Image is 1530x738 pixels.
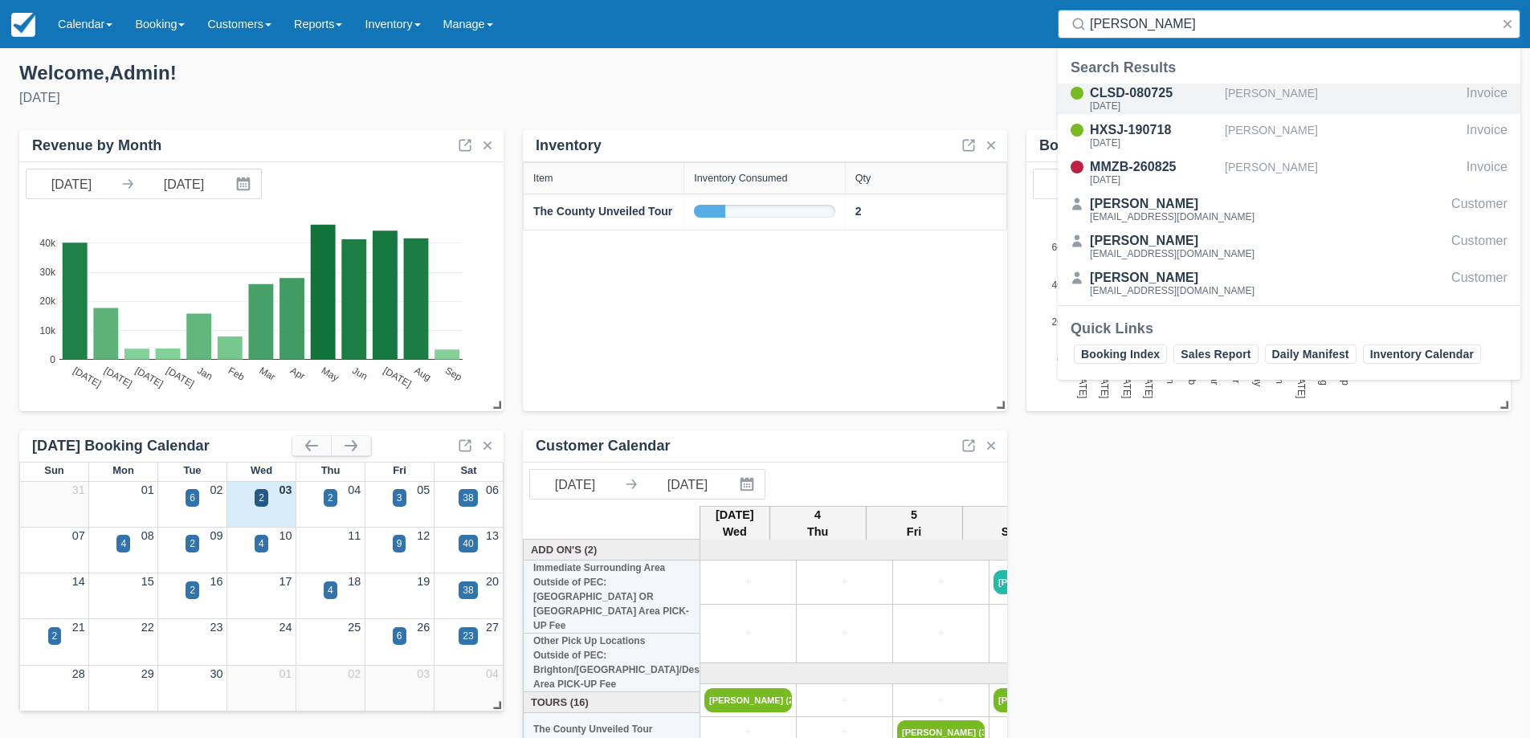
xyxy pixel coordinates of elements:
[524,634,700,692] th: Other Pick Up Locations Outside of PEC: Brighton/[GEOGRAPHIC_DATA]/Deseronto/[GEOGRAPHIC_DATA] Ar...
[32,437,292,455] div: [DATE] Booking Calendar
[486,667,499,680] a: 04
[533,173,553,184] div: Item
[704,625,792,642] a: +
[348,621,361,634] a: 25
[528,695,696,710] a: Tours (16)
[393,464,406,476] span: Fri
[1058,231,1520,262] a: [PERSON_NAME][EMAIL_ADDRESS][DOMAIN_NAME]Customer
[141,621,154,634] a: 22
[141,483,154,496] a: 01
[417,529,430,542] a: 12
[801,625,888,642] a: +
[1467,120,1508,151] div: Invoice
[348,575,361,588] a: 18
[1265,345,1357,364] a: Daily Manifest
[141,529,154,542] a: 08
[463,629,473,643] div: 23
[1090,175,1218,185] div: [DATE]
[1058,194,1520,225] a: [PERSON_NAME][EMAIL_ADDRESS][DOMAIN_NAME]Customer
[321,464,341,476] span: Thu
[1451,268,1508,299] div: Customer
[190,583,195,597] div: 2
[1451,231,1508,262] div: Customer
[486,483,499,496] a: 06
[1058,84,1520,114] a: CLSD-080725[DATE][PERSON_NAME]Invoice
[1090,84,1218,103] div: CLSD-080725
[704,573,792,591] a: +
[229,169,261,198] button: Interact with the calendar and add the check-in date for your trip.
[700,506,770,541] th: [DATE] Wed
[141,575,154,588] a: 15
[1058,120,1520,151] a: HXSJ-190718[DATE][PERSON_NAME]Invoice
[533,205,672,218] strong: The County Unveiled Tour
[855,173,871,184] div: Qty
[463,491,473,505] div: 38
[210,575,223,588] a: 16
[769,506,866,541] th: 4 Thu
[328,491,333,505] div: 2
[528,542,696,557] a: Add On's (2)
[279,483,292,496] a: 03
[993,570,1081,594] a: [PERSON_NAME]
[210,483,223,496] a: 02
[279,575,292,588] a: 17
[27,169,116,198] input: Start Date
[524,561,700,634] th: Immediate Surrounding Area Outside of PEC: [GEOGRAPHIC_DATA] OR [GEOGRAPHIC_DATA] Area PICK-UP Fee
[210,621,223,634] a: 23
[1090,249,1255,259] div: [EMAIL_ADDRESS][DOMAIN_NAME]
[1090,138,1218,148] div: [DATE]
[417,483,430,496] a: 05
[897,625,985,642] a: +
[72,667,85,680] a: 28
[533,203,672,220] a: The County Unveiled Tour
[463,583,473,597] div: 38
[897,692,985,710] a: +
[259,491,264,505] div: 2
[1090,120,1218,140] div: HXSJ-190718
[962,506,1059,541] th: 6 Sat
[190,536,195,551] div: 2
[530,470,620,499] input: Start Date
[855,205,862,218] strong: 2
[1225,120,1460,151] div: [PERSON_NAME]
[210,529,223,542] a: 09
[348,667,361,680] a: 02
[210,667,223,680] a: 30
[1058,268,1520,299] a: [PERSON_NAME][EMAIL_ADDRESS][DOMAIN_NAME]Customer
[801,573,888,591] a: +
[1058,157,1520,188] a: MMZB-260825[DATE][PERSON_NAME]Invoice
[1090,157,1218,177] div: MMZB-260825
[897,573,985,591] a: +
[348,529,361,542] a: 11
[486,621,499,634] a: 27
[417,667,430,680] a: 03
[52,629,58,643] div: 2
[1090,268,1255,287] div: [PERSON_NAME]
[460,464,476,476] span: Sat
[19,88,753,108] div: [DATE]
[1173,345,1258,364] a: Sales Report
[44,464,63,476] span: Sun
[72,621,85,634] a: 21
[279,529,292,542] a: 10
[251,464,272,476] span: Wed
[993,625,1081,642] a: +
[694,173,787,184] div: Inventory Consumed
[417,575,430,588] a: 19
[328,583,333,597] div: 4
[1467,84,1508,114] div: Invoice
[1090,194,1255,214] div: [PERSON_NAME]
[732,470,765,499] button: Interact with the calendar and add the check-in date for your trip.
[1090,212,1255,222] div: [EMAIL_ADDRESS][DOMAIN_NAME]
[279,621,292,634] a: 24
[1034,169,1124,198] input: Start Date
[1074,345,1167,364] a: Booking Index
[643,470,732,499] input: End Date
[259,536,264,551] div: 4
[397,629,402,643] div: 6
[463,536,473,551] div: 40
[536,437,671,455] div: Customer Calendar
[72,483,85,496] a: 31
[141,667,154,680] a: 29
[486,575,499,588] a: 20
